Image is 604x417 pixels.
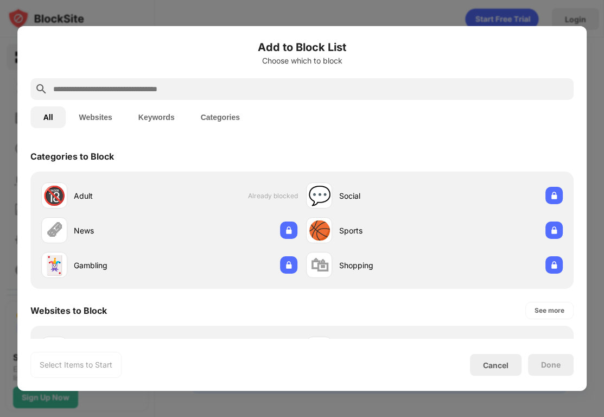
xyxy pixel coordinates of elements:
[43,254,66,276] div: 🃏
[40,359,112,370] div: Select Items to Start
[535,305,564,316] div: See more
[66,106,125,128] button: Websites
[188,106,253,128] button: Categories
[30,151,114,162] div: Categories to Block
[339,260,435,271] div: Shopping
[308,185,331,207] div: 💬
[45,219,63,242] div: 🗞
[30,106,66,128] button: All
[125,106,188,128] button: Keywords
[30,56,574,65] div: Choose which to block
[74,225,169,236] div: News
[30,305,107,316] div: Websites to Block
[30,39,574,55] h6: Add to Block List
[310,254,329,276] div: 🛍
[339,225,435,236] div: Sports
[74,190,169,201] div: Adult
[74,260,169,271] div: Gambling
[43,185,66,207] div: 🔞
[248,192,298,200] span: Already blocked
[541,361,561,369] div: Done
[339,190,435,201] div: Social
[483,361,508,370] div: Cancel
[308,219,331,242] div: 🏀
[35,83,48,96] img: search.svg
